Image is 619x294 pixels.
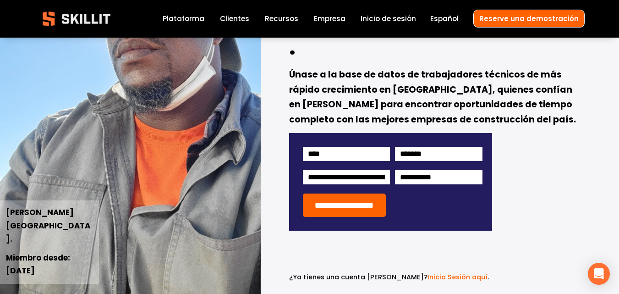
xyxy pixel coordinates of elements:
a: Empresa [314,13,345,25]
a: folder dropdown [265,13,298,25]
span: Recursos [265,13,298,24]
p: . [289,272,492,283]
a: Reserve una demostración [473,10,585,28]
img: Skillit [35,5,118,33]
strong: [PERSON_NAME][GEOGRAPHIC_DATA]. [6,206,90,246]
strong: . [289,30,296,68]
em: gratis [289,2,355,33]
span: ¿Ya tienes una cuenta [PERSON_NAME]? [289,272,427,282]
strong: Únase a la base de datos de trabajadores técnicos de más rápido crecimiento en [GEOGRAPHIC_DATA],... [289,68,576,128]
a: Clientes [220,13,249,25]
a: Inicia Sesión aquí [427,272,488,282]
a: Inicio de sesión [361,13,416,25]
a: Plataforma [163,13,204,25]
div: Open Intercom Messenger [588,263,610,285]
div: language picker [430,13,459,25]
span: Español [430,13,459,24]
strong: Miembro desde: [DATE] [6,252,72,278]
